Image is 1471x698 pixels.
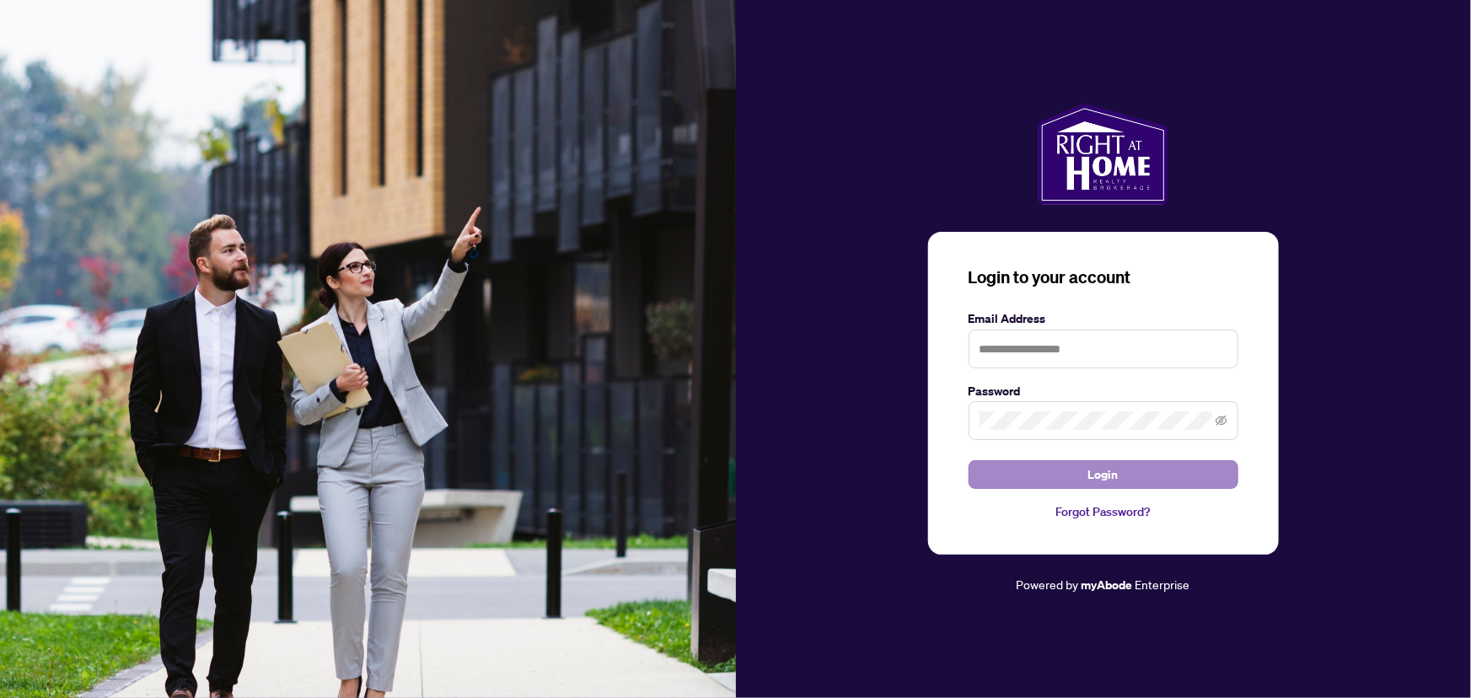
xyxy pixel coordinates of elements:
[969,502,1238,521] a: Forgot Password?
[1216,415,1227,427] span: eye-invisible
[969,266,1238,289] h3: Login to your account
[1038,104,1168,205] img: ma-logo
[1017,577,1079,592] span: Powered by
[1088,461,1119,488] span: Login
[1082,576,1133,594] a: myAbode
[969,309,1238,328] label: Email Address
[969,382,1238,400] label: Password
[1135,577,1190,592] span: Enterprise
[969,460,1238,489] button: Login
